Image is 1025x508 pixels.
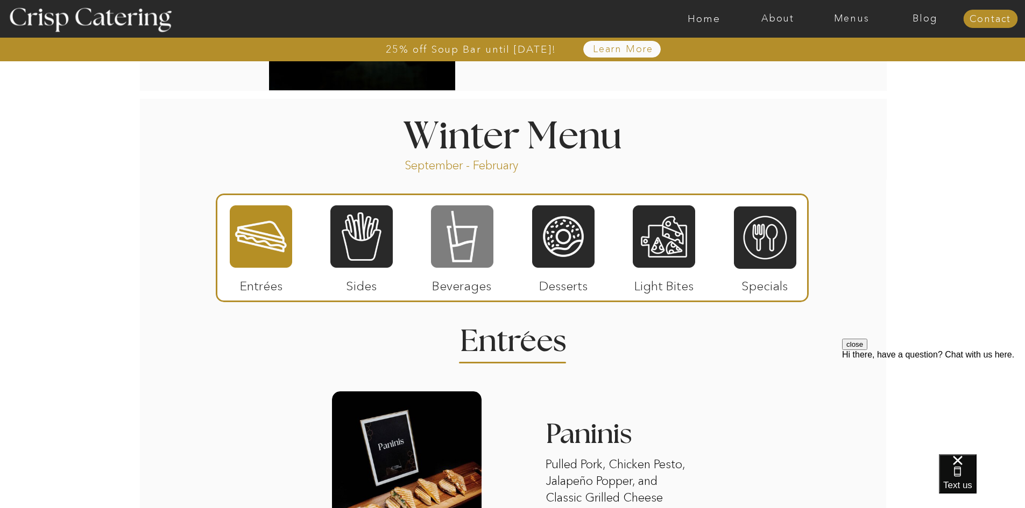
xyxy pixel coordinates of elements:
[963,14,1017,25] a: Contact
[546,420,695,455] h3: Paninis
[568,44,678,55] a: Learn More
[225,268,297,299] p: Entrées
[347,44,595,55] a: 25% off Soup Bar until [DATE]!
[729,268,801,299] p: Specials
[426,268,498,299] p: Beverages
[546,456,695,508] p: Pulled Pork, Chicken Pesto, Jalapeño Popper, and Classic Grilled Cheese
[460,326,565,347] h2: Entrees
[405,158,553,170] p: September - February
[939,454,1025,508] iframe: podium webchat widget bubble
[888,13,962,24] a: Blog
[326,268,397,299] p: Sides
[628,268,700,299] p: Light Bites
[842,339,1025,468] iframe: podium webchat widget prompt
[815,13,888,24] a: Menus
[741,13,815,24] a: About
[363,118,662,150] h1: Winter Menu
[667,13,741,24] a: Home
[528,268,599,299] p: Desserts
